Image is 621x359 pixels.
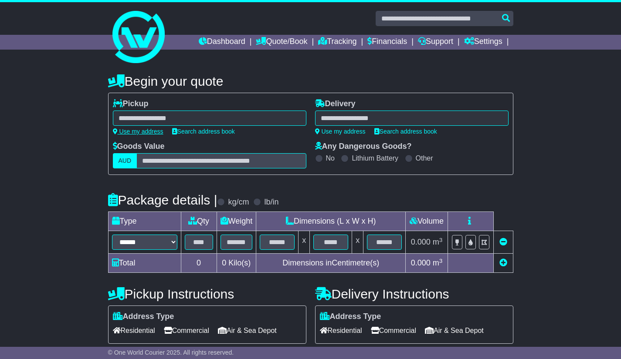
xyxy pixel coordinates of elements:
a: Use my address [315,128,366,135]
a: Financials [367,35,407,50]
label: AUD [113,153,137,168]
span: © One World Courier 2025. All rights reserved. [108,349,234,356]
td: x [352,231,363,254]
span: 0.000 [411,258,431,267]
label: Any Dangerous Goods? [315,142,412,151]
sup: 3 [439,258,443,264]
td: Dimensions in Centimetre(s) [256,254,406,273]
span: Air & Sea Depot [425,324,484,337]
td: Type [108,212,181,231]
td: x [299,231,310,254]
a: Search address book [374,128,437,135]
a: Quote/Book [256,35,307,50]
label: Delivery [315,99,356,109]
a: Settings [464,35,502,50]
span: Commercial [371,324,416,337]
h4: Delivery Instructions [315,287,513,301]
label: Address Type [113,312,174,322]
td: Volume [406,212,448,231]
span: m [433,258,443,267]
a: Use my address [113,128,163,135]
td: Dimensions (L x W x H) [256,212,406,231]
td: 0 [181,254,217,273]
a: Dashboard [199,35,245,50]
a: Support [418,35,453,50]
span: Residential [320,324,362,337]
h4: Pickup Instructions [108,287,306,301]
span: m [433,238,443,246]
td: Total [108,254,181,273]
h4: Begin your quote [108,74,513,88]
a: Search address book [172,128,235,135]
span: Air & Sea Depot [218,324,277,337]
td: Kilo(s) [217,254,256,273]
span: 0.000 [411,238,431,246]
a: Remove this item [499,238,507,246]
label: Lithium Battery [352,154,398,162]
label: No [326,154,335,162]
label: Address Type [320,312,381,322]
span: Residential [113,324,155,337]
a: Add new item [499,258,507,267]
td: Qty [181,212,217,231]
label: Other [416,154,433,162]
td: Weight [217,212,256,231]
label: kg/cm [228,198,249,207]
span: Commercial [164,324,209,337]
label: lb/in [264,198,278,207]
label: Goods Value [113,142,165,151]
h4: Package details | [108,193,217,207]
span: 0 [222,258,226,267]
label: Pickup [113,99,149,109]
a: Tracking [318,35,356,50]
sup: 3 [439,237,443,243]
